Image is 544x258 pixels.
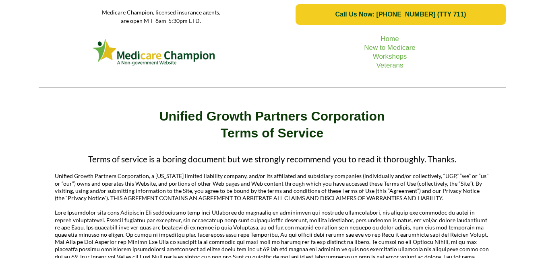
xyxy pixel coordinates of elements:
p: Terms of service is a boring document but we strongly recommend you to read it thoroughly. Thanks. [55,154,490,164]
a: New to Medicare [364,44,416,51]
a: Workshops [373,53,407,60]
strong: Terms of Service [221,126,324,140]
p: are open M-F 8am-5:30pm ETD. [39,16,284,25]
a: Home [381,35,399,43]
span: Call Us Now: [PHONE_NUMBER] (TTY 711) [335,11,466,18]
a: Veterans [376,61,403,69]
strong: Unified Growth Partners Corporation [159,109,385,123]
p: Medicare Champion, licensed insurance agents, [39,8,284,16]
p: Unified Growth Partners Corporation, a [US_STATE] limited liability company, and/or its affiliate... [55,172,490,202]
a: Call Us Now: 1-833-823-1990 (TTY 711) [296,4,505,25]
